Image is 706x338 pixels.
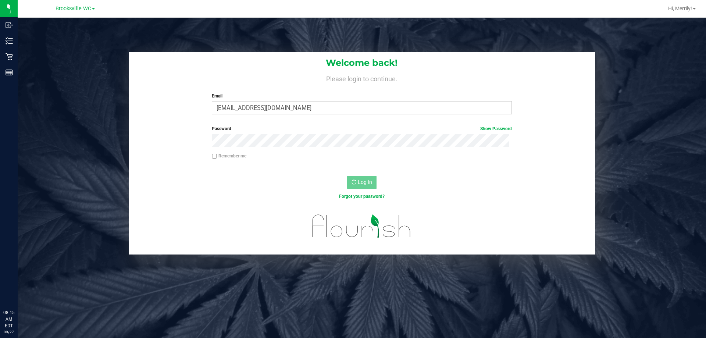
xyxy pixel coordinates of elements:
[3,329,14,335] p: 09/27
[668,6,692,11] span: Hi, Merrily!
[6,53,13,60] inline-svg: Retail
[129,58,595,68] h1: Welcome back!
[212,126,231,131] span: Password
[358,179,372,185] span: Log In
[212,93,511,99] label: Email
[6,21,13,29] inline-svg: Inbound
[6,69,13,76] inline-svg: Reports
[339,194,385,199] a: Forgot your password?
[212,154,217,159] input: Remember me
[480,126,512,131] a: Show Password
[129,74,595,82] h4: Please login to continue.
[303,207,420,245] img: flourish_logo.svg
[3,309,14,329] p: 08:15 AM EDT
[56,6,91,12] span: Brooksville WC
[347,176,377,189] button: Log In
[6,37,13,45] inline-svg: Inventory
[212,153,246,159] label: Remember me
